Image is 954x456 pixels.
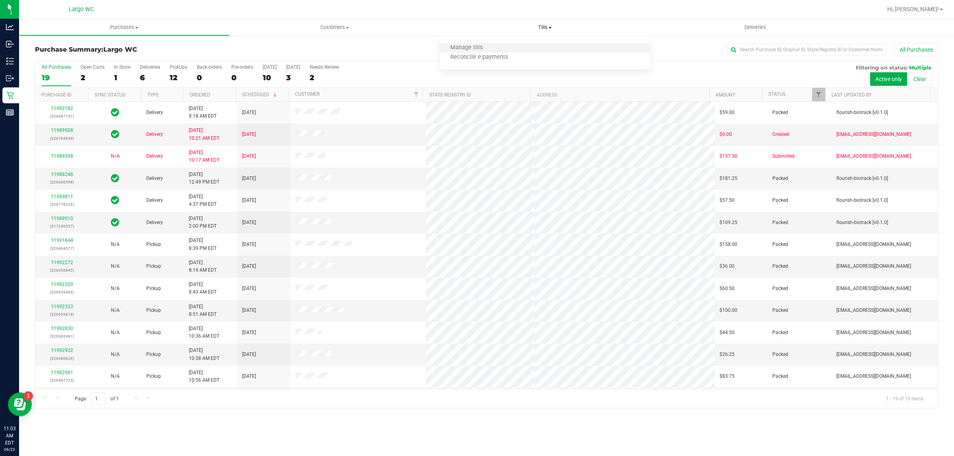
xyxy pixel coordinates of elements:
[242,263,256,270] span: [DATE]
[42,73,71,82] div: 19
[768,91,785,97] a: Status
[719,109,735,116] span: $59.00
[894,43,938,56] button: All Purchases
[111,307,120,314] button: N/A
[40,332,84,340] p: (326982481)
[51,238,73,243] a: 11991844
[146,263,161,270] span: Pickup
[51,326,73,331] a: 11992830
[51,370,73,375] a: 11992981
[146,131,163,138] span: Delivery
[242,373,256,380] span: [DATE]
[530,88,709,102] th: Address
[836,373,911,380] span: [EMAIL_ADDRESS][DOMAIN_NAME]
[231,73,253,82] div: 0
[51,194,73,199] a: 11989811
[4,425,16,446] p: 11:03 AM EDT
[114,64,130,70] div: In Store
[734,24,777,31] span: Deliveries
[836,197,888,204] span: flourish-biotrack [v0.1.0]
[68,392,125,405] span: Page of 1
[719,263,735,270] span: $36.00
[836,241,911,248] span: [EMAIL_ADDRESS][DOMAIN_NAME]
[242,109,256,116] span: [DATE]
[41,92,72,98] a: Purchase ID
[40,267,84,274] p: (326956845)
[91,392,105,405] input: 1
[146,153,163,160] span: Delivery
[719,285,735,292] span: $60.50
[146,197,163,204] span: Delivery
[189,193,217,208] span: [DATE] 4:37 PM EDT
[111,285,120,292] button: N/A
[170,64,187,70] div: PickUps
[772,131,789,138] span: Created
[114,73,130,82] div: 1
[870,72,907,86] button: Active only
[429,92,471,98] a: State Registry ID
[832,92,872,98] a: Last Updated By
[189,171,219,186] span: [DATE] 12:49 PM EDT
[111,195,119,206] span: In Sync
[310,73,339,82] div: 2
[189,215,217,230] span: [DATE] 2:00 PM EDT
[146,329,161,336] span: Pickup
[836,329,911,336] span: [EMAIL_ADDRESS][DOMAIN_NAME]
[836,131,911,138] span: [EMAIL_ADDRESS][DOMAIN_NAME]
[242,351,256,358] span: [DATE]
[111,153,120,159] span: Not Applicable
[242,219,256,226] span: [DATE]
[242,175,256,182] span: [DATE]
[440,19,650,36] a: Tills Manage tills Reconcile e-payments
[197,73,222,82] div: 0
[111,242,120,247] span: Not Applicable
[103,46,137,53] span: Largo WC
[772,241,788,248] span: Packed
[286,64,300,70] div: [DATE]
[111,352,120,357] span: Not Applicable
[40,355,84,362] p: (326986626)
[147,92,159,98] a: Type
[146,219,163,226] span: Delivery
[42,64,71,70] div: All Purchases
[719,175,737,182] span: $181.25
[719,153,737,160] span: $157.50
[81,73,105,82] div: 2
[772,109,788,116] span: Packed
[242,92,278,97] a: Scheduled
[111,241,120,248] button: N/A
[146,175,163,182] span: Delivery
[286,73,300,82] div: 3
[111,330,120,335] span: Not Applicable
[719,131,732,138] span: $0.00
[772,351,788,358] span: Packed
[8,392,32,416] iframe: Resource center
[146,307,161,314] span: Pickup
[51,106,73,111] a: 11992182
[189,105,217,120] span: [DATE] 8:18 AM EDT
[111,173,119,184] span: In Sync
[51,260,73,265] a: 11992272
[230,24,439,31] span: Customers
[650,19,861,36] a: Deliveries
[6,57,14,65] inline-svg: Inventory
[111,373,120,379] span: Not Applicable
[189,369,219,384] span: [DATE] 10:56 AM EDT
[111,153,120,160] button: N/A
[6,108,14,116] inline-svg: Reports
[146,241,161,248] span: Pickup
[111,129,119,140] span: In Sync
[836,109,888,116] span: flourish-biotrack [v0.1.0]
[111,107,119,118] span: In Sync
[856,64,907,71] span: Filtering on status:
[51,216,73,221] a: 11988910
[140,73,160,82] div: 6
[836,285,911,292] span: [EMAIL_ADDRESS][DOMAIN_NAME]
[772,153,795,160] span: Submitted
[189,325,219,340] span: [DATE] 10:36 AM EDT
[51,282,73,287] a: 11992320
[409,88,423,101] a: Filter
[719,307,737,314] span: $100.00
[836,153,911,160] span: [EMAIL_ADDRESS][DOMAIN_NAME]
[189,237,217,252] span: [DATE] 8:39 PM EDT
